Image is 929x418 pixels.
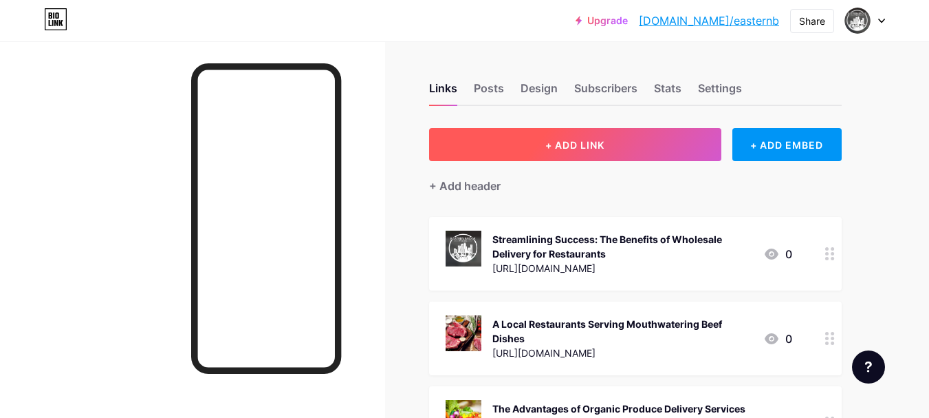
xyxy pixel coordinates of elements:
div: Design [521,80,558,105]
img: A Local Restaurants Serving Mouthwatering Beef Dishes [446,315,481,351]
div: 0 [763,246,792,262]
img: Eastern bridge foods [844,8,871,34]
button: + ADD LINK [429,128,721,161]
div: Settings [698,80,742,105]
div: Streamlining Success: The Benefits of Wholesale Delivery for Restaurants [492,232,752,261]
div: [URL][DOMAIN_NAME] [492,261,752,275]
img: Streamlining Success: The Benefits of Wholesale Delivery for Restaurants [446,231,481,267]
div: Posts [474,80,504,105]
div: Share [799,14,825,28]
span: + ADD LINK [545,139,604,151]
a: [DOMAIN_NAME]/easternb [639,12,779,29]
div: A Local Restaurants Serving Mouthwatering Beef Dishes [492,317,752,346]
div: 0 [763,331,792,347]
div: + ADD EMBED [732,128,842,161]
div: Subscribers [574,80,637,105]
div: Stats [654,80,681,105]
div: + Add header [429,178,501,194]
div: [URL][DOMAIN_NAME] [492,346,752,360]
div: Links [429,80,457,105]
a: Upgrade [576,15,628,26]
